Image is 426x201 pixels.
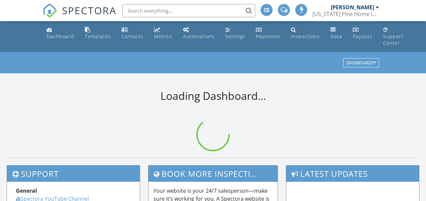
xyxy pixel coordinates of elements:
div: Data [330,33,342,39]
a: Metrics [151,24,175,43]
a: Inspections [288,24,322,43]
div: Metrics [154,33,172,39]
strong: General [16,187,37,194]
span: SPECTORA [62,3,116,17]
div: Payments [256,33,280,39]
div: [PERSON_NAME] [331,4,374,11]
a: Payouts [350,24,375,43]
div: Dashboard [47,33,74,39]
a: Settings [223,24,248,43]
input: Search everything... [122,4,255,17]
a: Contacts [119,24,146,43]
div: Dashboards [346,61,376,65]
a: Automations (Advanced) [180,24,217,43]
button: Dashboards [343,58,379,68]
div: Georgia Pine Home Inspections [313,11,379,17]
h3: Book More Inspections [148,166,277,182]
div: Support Center [383,33,403,46]
a: Support Center [380,24,406,49]
a: Payments [253,24,283,43]
a: Dashboard [44,24,77,43]
div: Payouts [353,33,372,39]
h3: Latest Updates [286,166,419,182]
a: Templates [82,24,113,43]
a: SPECTORA [43,9,116,23]
a: Data [328,24,345,43]
div: Settings [225,33,245,39]
img: The Best Home Inspection Software - Spectora [43,3,57,18]
div: Templates [85,33,111,39]
div: Contacts [121,33,143,39]
h3: Support [7,166,140,182]
div: Inspections [291,33,320,39]
div: Automations [183,33,215,39]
